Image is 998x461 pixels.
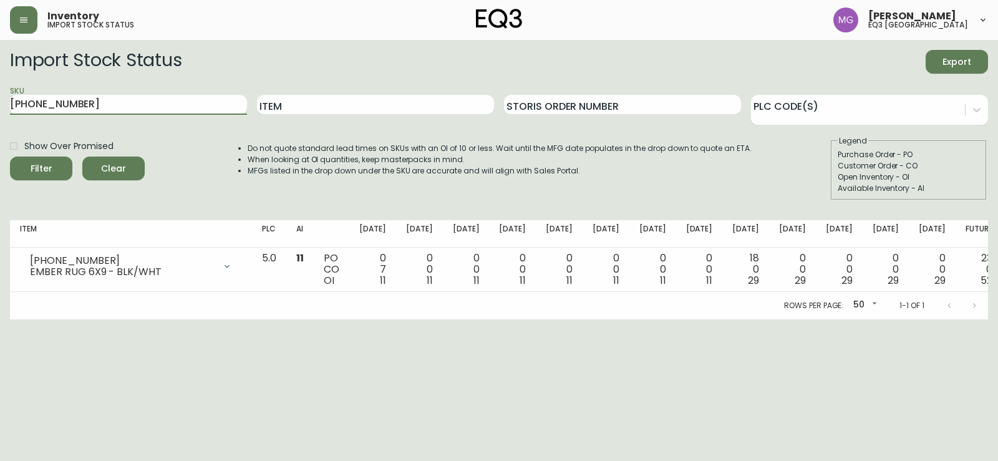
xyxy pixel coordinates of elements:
th: [DATE] [443,220,490,248]
div: Purchase Order - PO [838,149,980,160]
button: Filter [10,157,72,180]
div: 0 7 [359,253,386,286]
div: 0 0 [406,253,433,286]
legend: Legend [838,135,868,147]
span: 11 [660,273,666,288]
div: 0 0 [546,253,573,286]
img: de8837be2a95cd31bb7c9ae23fe16153 [833,7,858,32]
span: 11 [380,273,386,288]
div: 0 0 [593,253,619,286]
div: 0 0 [686,253,713,286]
span: OI [324,273,334,288]
h5: import stock status [47,21,134,29]
th: [DATE] [676,220,723,248]
span: Show Over Promised [24,140,114,153]
span: Inventory [47,11,99,21]
div: 0 0 [873,253,899,286]
div: 23 0 [966,253,992,286]
th: [DATE] [489,220,536,248]
button: Clear [82,157,145,180]
p: Rows per page: [784,300,843,311]
li: When looking at OI quantities, keep masterpacks in mind. [248,154,752,165]
div: 0 0 [499,253,526,286]
th: [DATE] [909,220,956,248]
span: 29 [841,273,853,288]
span: 11 [520,273,526,288]
li: MFGs listed in the drop down under the SKU are accurate and will align with Sales Portal. [248,165,752,177]
div: 0 0 [919,253,946,286]
span: 52 [981,273,992,288]
th: AI [286,220,314,248]
span: 11 [473,273,480,288]
h2: Import Stock Status [10,50,182,74]
span: 29 [888,273,899,288]
div: [PHONE_NUMBER] [30,255,215,266]
span: 11 [296,251,304,265]
div: 0 0 [779,253,806,286]
button: Export [926,50,988,74]
span: 11 [427,273,433,288]
span: Export [936,54,978,70]
div: Open Inventory - OI [838,172,980,183]
th: [DATE] [722,220,769,248]
span: 11 [706,273,712,288]
th: [DATE] [769,220,816,248]
th: [DATE] [396,220,443,248]
div: Filter [31,161,52,177]
div: 50 [848,295,879,316]
span: 29 [934,273,946,288]
span: 11 [566,273,573,288]
div: PO CO [324,253,339,286]
span: 11 [613,273,619,288]
th: [DATE] [629,220,676,248]
div: 18 0 [732,253,759,286]
th: [DATE] [349,220,396,248]
div: [PHONE_NUMBER]EMBER RUG 6X9 - BLK/WHT [20,253,242,280]
li: Do not quote standard lead times on SKUs with an OI of 10 or less. Wait until the MFG date popula... [248,143,752,154]
th: [DATE] [536,220,583,248]
th: [DATE] [816,220,863,248]
div: 0 0 [639,253,666,286]
span: 29 [795,273,806,288]
div: 0 0 [826,253,853,286]
div: EMBER RUG 6X9 - BLK/WHT [30,266,215,278]
img: logo [476,9,522,29]
span: 29 [748,273,759,288]
th: PLC [252,220,286,248]
p: 1-1 of 1 [899,300,924,311]
span: [PERSON_NAME] [868,11,956,21]
th: Item [10,220,252,248]
div: 0 0 [453,253,480,286]
td: 5.0 [252,248,286,292]
h5: eq3 [GEOGRAPHIC_DATA] [868,21,968,29]
th: [DATE] [583,220,629,248]
div: Available Inventory - AI [838,183,980,194]
th: [DATE] [863,220,909,248]
span: Clear [92,161,135,177]
div: Customer Order - CO [838,160,980,172]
